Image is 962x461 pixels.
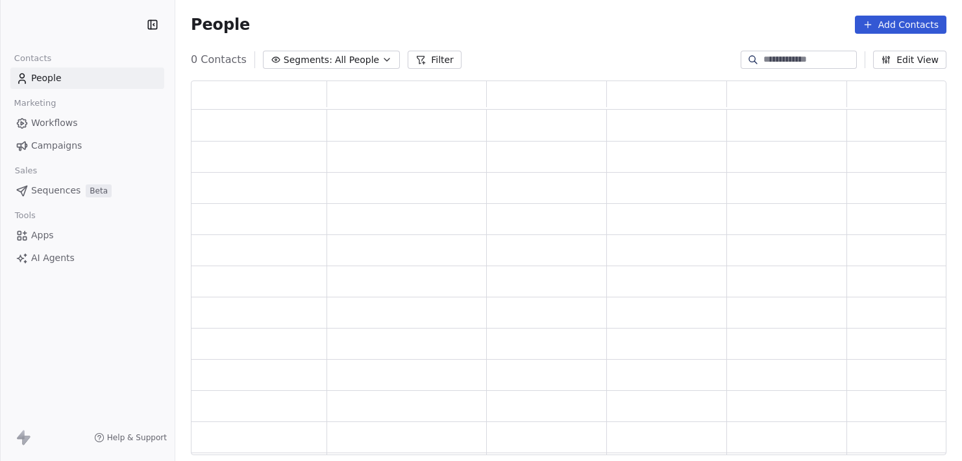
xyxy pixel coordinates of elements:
a: Workflows [10,112,164,134]
span: Apps [31,229,54,242]
span: Sequences [31,184,80,197]
button: Edit View [873,51,946,69]
button: Add Contacts [855,16,946,34]
span: 0 Contacts [191,52,247,68]
span: Campaigns [31,139,82,153]
span: Marketing [8,93,62,113]
span: Beta [86,184,112,197]
span: Segments: [284,53,332,67]
a: People [10,68,164,89]
a: AI Agents [10,247,164,269]
span: People [31,71,62,85]
span: Contacts [8,49,57,68]
span: Workflows [31,116,78,130]
span: People [191,15,250,34]
span: AI Agents [31,251,75,265]
span: All People [335,53,379,67]
a: Apps [10,225,164,246]
a: SequencesBeta [10,180,164,201]
span: Tools [9,206,41,225]
a: Help & Support [94,432,167,443]
span: Help & Support [107,432,167,443]
button: Filter [408,51,462,69]
span: Sales [9,161,43,181]
a: Campaigns [10,135,164,156]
